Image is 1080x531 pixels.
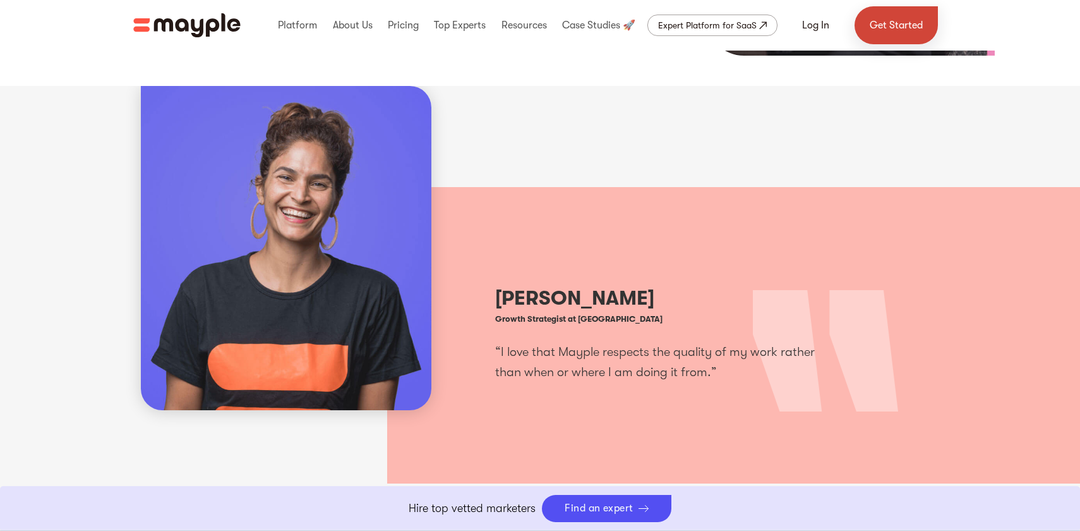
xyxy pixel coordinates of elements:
div: Find an expert [565,503,633,515]
a: Log In [787,10,844,40]
div: Top Experts [431,5,489,46]
p: “I love that Mayple respects the quality of my work rather than when or where I am doing it from.” [495,342,835,382]
div: Growth Strategist at [GEOGRAPHIC_DATA] [495,315,835,323]
div: Platform [275,5,320,46]
p: Hire top vetted marketers [409,500,536,517]
a: Get Started [855,6,938,44]
div: Pricing [385,5,422,46]
img: Mayple logo [133,13,241,37]
div: About Us [330,5,376,46]
iframe: Chat Widget [853,384,1080,531]
a: Expert Platform for SaaS [647,15,777,36]
div: Resources [498,5,550,46]
div: Expert Platform for SaaS [658,18,757,33]
h3: [PERSON_NAME] [495,288,835,308]
a: home [133,13,241,37]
